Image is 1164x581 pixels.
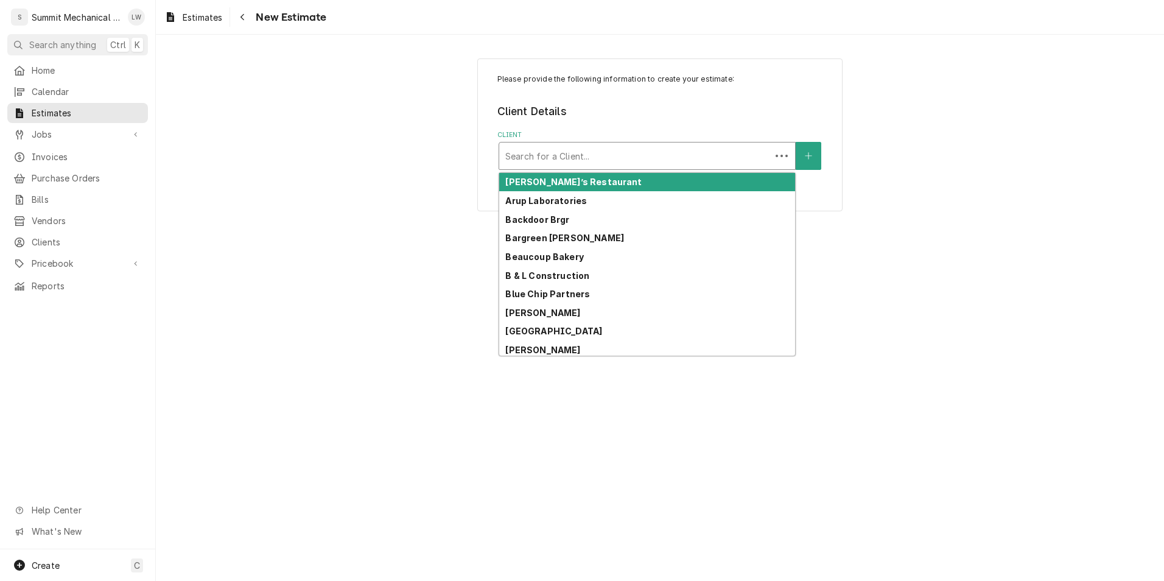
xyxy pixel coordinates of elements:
[32,504,141,516] span: Help Center
[32,280,142,292] span: Reports
[32,128,124,141] span: Jobs
[497,130,823,170] div: Client
[7,124,148,144] a: Go to Jobs
[110,38,126,51] span: Ctrl
[32,236,142,248] span: Clients
[32,11,121,24] div: Summit Mechanical Service LLC
[7,211,148,231] a: Vendors
[11,9,28,26] div: S
[505,177,642,187] strong: [PERSON_NAME]’s Restaurant
[7,232,148,252] a: Clients
[505,214,569,225] strong: Backdoor Brgr
[7,253,148,273] a: Go to Pricebook
[7,521,148,541] a: Go to What's New
[7,147,148,167] a: Invoices
[7,168,148,188] a: Purchase Orders
[7,34,148,55] button: Search anythingCtrlK
[233,7,252,27] button: Navigate back
[7,82,148,102] a: Calendar
[252,9,326,26] span: New Estimate
[505,289,590,299] strong: Blue Chip Partners
[497,130,823,140] label: Client
[505,233,624,243] strong: Bargreen [PERSON_NAME]
[497,74,823,170] div: Estimate Create/Update Form
[32,172,142,185] span: Purchase Orders
[29,38,96,51] span: Search anything
[805,152,812,160] svg: Create New Client
[160,7,227,27] a: Estimates
[32,85,142,98] span: Calendar
[32,107,142,119] span: Estimates
[183,11,222,24] span: Estimates
[7,500,148,520] a: Go to Help Center
[796,142,821,170] button: Create New Client
[128,9,145,26] div: Landon Weeks's Avatar
[497,104,823,119] legend: Client Details
[32,257,124,270] span: Pricebook
[505,270,589,281] strong: B & L Construction
[505,326,602,336] strong: [GEOGRAPHIC_DATA]
[32,64,142,77] span: Home
[32,214,142,227] span: Vendors
[7,189,148,210] a: Bills
[505,252,583,262] strong: Beaucoup Bakery
[135,38,140,51] span: K
[505,308,580,318] strong: [PERSON_NAME]
[505,195,587,206] strong: Arup Laboratories
[7,276,148,296] a: Reports
[134,559,140,572] span: C
[128,9,145,26] div: LW
[497,74,823,85] p: Please provide the following information to create your estimate:
[32,525,141,538] span: What's New
[7,60,148,80] a: Home
[477,58,843,211] div: Estimate Create/Update
[7,103,148,123] a: Estimates
[32,560,60,571] span: Create
[32,193,142,206] span: Bills
[505,345,580,355] strong: [PERSON_NAME]
[32,150,142,163] span: Invoices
